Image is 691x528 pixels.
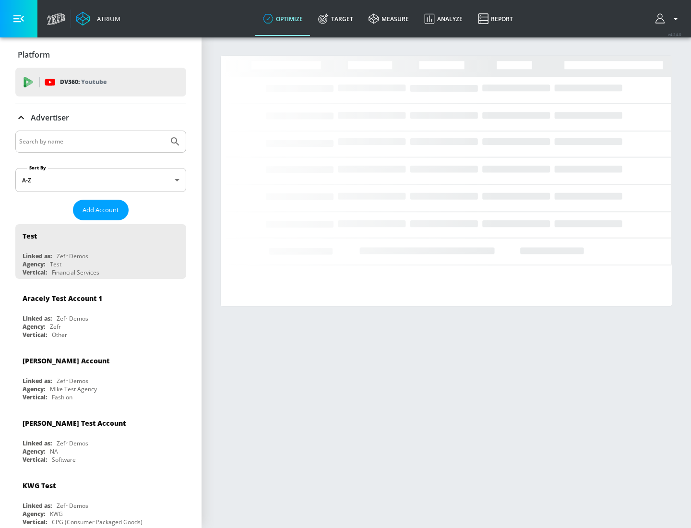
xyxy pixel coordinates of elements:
div: Aracely Test Account 1 [23,294,102,303]
a: measure [361,1,417,36]
div: Vertical: [23,268,47,276]
div: Agency: [23,323,45,331]
input: Search by name [19,135,165,148]
div: Vertical: [23,393,47,401]
div: Agency: [23,447,45,456]
div: Agency: [23,385,45,393]
div: Other [52,331,67,339]
div: Linked as: [23,439,52,447]
div: Zefr Demos [57,377,88,385]
div: [PERSON_NAME] Test Account [23,419,126,428]
div: [PERSON_NAME] AccountLinked as:Zefr DemosAgency:Mike Test AgencyVertical:Fashion [15,349,186,404]
div: DV360: Youtube [15,68,186,96]
p: Youtube [81,77,107,87]
a: Target [310,1,361,36]
div: Aracely Test Account 1Linked as:Zefr DemosAgency:ZefrVertical:Other [15,287,186,341]
p: Platform [18,49,50,60]
span: Add Account [83,204,119,216]
div: Linked as: [23,502,52,510]
p: DV360: [60,77,107,87]
div: KWG Test [23,481,56,490]
div: Linked as: [23,314,52,323]
div: Atrium [93,14,120,23]
button: Add Account [73,200,129,220]
label: Sort By [27,165,48,171]
div: Financial Services [52,268,99,276]
a: Report [470,1,521,36]
div: Zefr Demos [57,252,88,260]
div: TestLinked as:Zefr DemosAgency:TestVertical:Financial Services [15,224,186,279]
p: Advertiser [31,112,69,123]
a: Atrium [76,12,120,26]
div: [PERSON_NAME] Test AccountLinked as:Zefr DemosAgency:NAVertical:Software [15,411,186,466]
div: Test [23,231,37,240]
div: KWG [50,510,63,518]
div: Agency: [23,260,45,268]
div: Fashion [52,393,72,401]
div: Linked as: [23,377,52,385]
div: Agency: [23,510,45,518]
div: Advertiser [15,104,186,131]
div: Vertical: [23,331,47,339]
div: Vertical: [23,518,47,526]
div: Platform [15,41,186,68]
div: Mike Test Agency [50,385,97,393]
a: Analyze [417,1,470,36]
div: Zefr [50,323,61,331]
div: Test [50,260,61,268]
div: Software [52,456,76,464]
div: Linked as: [23,252,52,260]
div: A-Z [15,168,186,192]
div: [PERSON_NAME] Account [23,356,109,365]
div: Zefr Demos [57,439,88,447]
div: Zefr Demos [57,314,88,323]
div: Zefr Demos [57,502,88,510]
span: v 4.24.0 [668,32,681,37]
div: CPG (Consumer Packaged Goods) [52,518,143,526]
div: Vertical: [23,456,47,464]
a: optimize [255,1,310,36]
div: NA [50,447,58,456]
